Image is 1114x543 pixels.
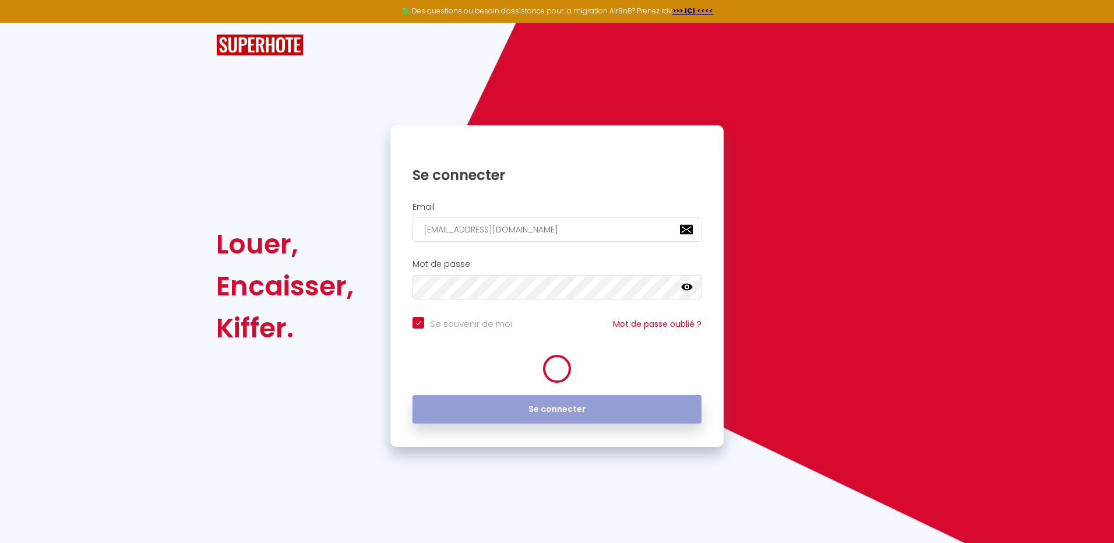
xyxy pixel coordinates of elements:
a: >>> ICI <<<< [672,6,713,16]
div: Louer, [216,223,354,265]
h2: Email [413,202,701,212]
div: Encaisser, [216,265,354,307]
div: Kiffer. [216,307,354,349]
img: SuperHote logo [216,34,304,56]
h2: Mot de passe [413,259,701,269]
h1: Se connecter [413,166,701,184]
a: Mot de passe oublié ? [613,318,701,330]
button: Se connecter [413,395,701,424]
input: Ton Email [413,217,701,242]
